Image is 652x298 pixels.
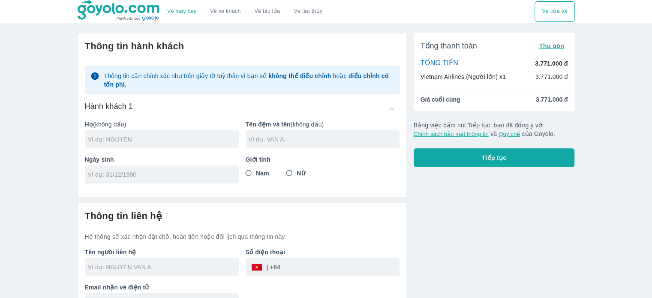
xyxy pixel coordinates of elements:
[85,155,239,164] p: Ngày sinh
[246,249,285,256] b: Số điện thoại
[287,1,329,22] button: Vé tàu thủy
[535,72,568,81] p: 3.771.000 đ
[167,8,196,15] a: Vé máy bay
[160,1,329,22] div: choose transportation mode
[536,40,568,52] button: Thu gọn
[85,232,400,241] p: Hệ thống sẽ xác nhận đặt chỗ, hoàn tiền hoặc đổi lịch qua thông tin này
[535,59,568,68] p: 3.771.000 đ
[414,131,489,137] button: Chính sách bảo mật thông tin
[249,135,400,144] input: Ví dụ: VAN A
[539,42,565,49] span: Thu gọn
[256,169,269,178] span: Nam
[85,120,239,129] p: (không dấu)
[535,1,574,22] div: choose transportation mode
[210,8,240,15] a: Vé xe khách
[85,101,133,111] h6: Hành khách 1
[421,72,506,81] p: Vietnam Airlines (Người lớn) x1
[421,95,460,104] span: Giá cuối cùng
[421,41,477,51] span: Tổng thanh toán
[414,121,575,138] p: Bằng việc bấm nút Tiếp tục, bạn đã đồng ý với và của Goyolo.
[104,72,394,89] p: Thông tin cần chính xác như trên giấy tờ tuỳ thân vì bạn sẽ hoặc
[414,148,575,167] button: Tiếp tục
[85,121,93,128] b: Họ
[499,131,520,137] button: Quy chế
[85,210,400,222] h6: Thông tin liên hệ
[88,135,239,144] input: Ví dụ: NGUYEN
[535,1,574,22] button: Vé của tôi
[536,95,568,104] span: 3.771.000 đ
[297,169,305,178] span: Nữ
[268,72,331,79] strong: không thể điều chỉnh
[246,121,291,128] b: Tên đệm và tên
[85,40,400,52] h6: Thông tin hành khách
[482,154,507,162] span: Tiếp tục
[421,59,458,68] p: TỔNG TIỀN
[246,155,400,164] p: Giới tính
[246,120,400,129] p: (không dấu)
[88,263,239,271] input: Ví dụ: NGUYEN VAN A
[88,170,230,179] input: Ví dụ: 31/12/1990
[85,249,136,256] b: Tên người liên hệ
[248,1,287,22] a: Vé tàu lửa
[85,284,149,291] b: Email nhận vé điện tử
